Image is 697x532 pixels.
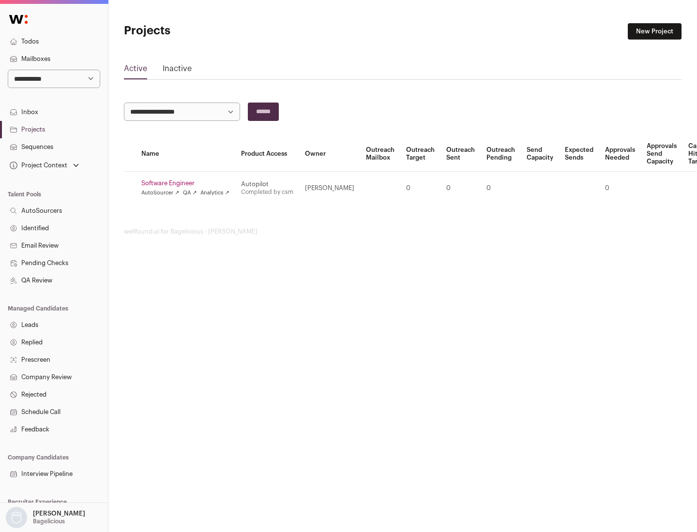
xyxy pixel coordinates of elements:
[163,63,192,78] a: Inactive
[641,136,682,172] th: Approvals Send Capacity
[360,136,400,172] th: Outreach Mailbox
[241,180,293,188] div: Autopilot
[136,136,235,172] th: Name
[4,10,33,29] img: Wellfound
[481,172,521,205] td: 0
[6,507,27,528] img: nopic.png
[33,510,85,517] p: [PERSON_NAME]
[141,189,179,197] a: AutoSourcer ↗
[521,136,559,172] th: Send Capacity
[33,517,65,525] p: Bagelicious
[599,136,641,172] th: Approvals Needed
[299,136,360,172] th: Owner
[8,159,81,172] button: Open dropdown
[400,172,440,205] td: 0
[628,23,682,40] a: New Project
[241,189,293,195] a: Completed by csm
[400,136,440,172] th: Outreach Target
[124,23,310,39] h1: Projects
[124,63,147,78] a: Active
[183,189,197,197] a: QA ↗
[124,228,682,236] footer: wellfound:ai for Bagelicious - [PERSON_NAME]
[440,172,481,205] td: 0
[481,136,521,172] th: Outreach Pending
[141,179,229,187] a: Software Engineer
[440,136,481,172] th: Outreach Sent
[235,136,299,172] th: Product Access
[559,136,599,172] th: Expected Sends
[4,507,87,528] button: Open dropdown
[299,172,360,205] td: [PERSON_NAME]
[8,162,67,169] div: Project Context
[200,189,229,197] a: Analytics ↗
[599,172,641,205] td: 0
